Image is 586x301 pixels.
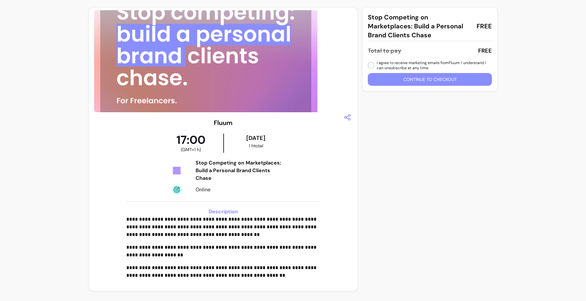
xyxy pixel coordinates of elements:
[196,186,286,194] div: Online
[172,165,182,176] img: Tickets Icon
[368,73,492,86] button: Continue to checkout
[181,146,201,153] span: ( GMT+1 h )
[368,13,471,40] span: Stop Competing on Marketplaces: Build a Personal Brand Clients Chase
[126,208,320,216] h3: Description
[196,159,286,182] div: Stop Competing on Marketplaces: Build a Personal Brand Clients Chase
[159,134,223,153] div: 17:00
[368,46,401,55] div: Total to pay
[478,46,492,55] div: FREE
[225,143,287,149] div: 1 h total
[477,22,492,31] span: FREE
[214,118,233,127] h3: Fluum
[225,134,287,143] div: [DATE]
